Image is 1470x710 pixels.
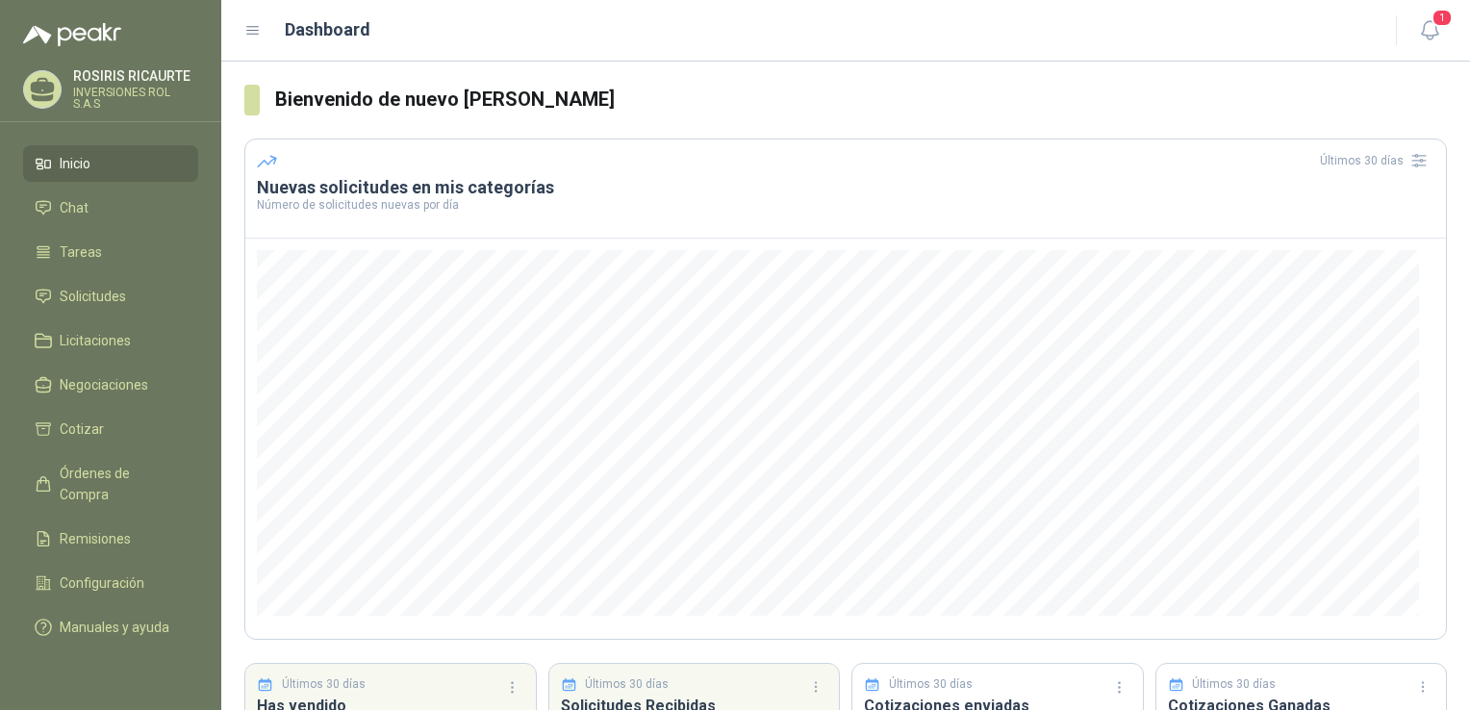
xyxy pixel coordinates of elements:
[23,145,198,182] a: Inicio
[60,286,126,307] span: Solicitudes
[23,278,198,315] a: Solicitudes
[60,572,144,594] span: Configuración
[257,176,1434,199] h3: Nuevas solicitudes en mis categorías
[23,234,198,270] a: Tareas
[60,418,104,440] span: Cotizar
[23,520,198,557] a: Remisiones
[1192,675,1276,694] p: Últimos 30 días
[60,463,180,505] span: Órdenes de Compra
[73,69,198,83] p: ROSIRIS RICAURTE
[73,87,198,110] p: INVERSIONES ROL S.A.S
[585,675,669,694] p: Últimos 30 días
[23,455,198,513] a: Órdenes de Compra
[285,16,370,43] h1: Dashboard
[23,190,198,226] a: Chat
[1412,13,1447,48] button: 1
[60,153,90,174] span: Inicio
[257,199,1434,211] p: Número de solicitudes nuevas por día
[23,23,121,46] img: Logo peakr
[282,675,366,694] p: Últimos 30 días
[60,241,102,263] span: Tareas
[23,322,198,359] a: Licitaciones
[60,330,131,351] span: Licitaciones
[889,675,973,694] p: Últimos 30 días
[60,617,169,638] span: Manuales y ayuda
[60,528,131,549] span: Remisiones
[23,609,198,646] a: Manuales y ayuda
[1320,145,1434,176] div: Últimos 30 días
[23,411,198,447] a: Cotizar
[60,374,148,395] span: Negociaciones
[23,367,198,403] a: Negociaciones
[60,197,89,218] span: Chat
[1432,9,1453,27] span: 1
[23,565,198,601] a: Configuración
[275,85,1447,114] h3: Bienvenido de nuevo [PERSON_NAME]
